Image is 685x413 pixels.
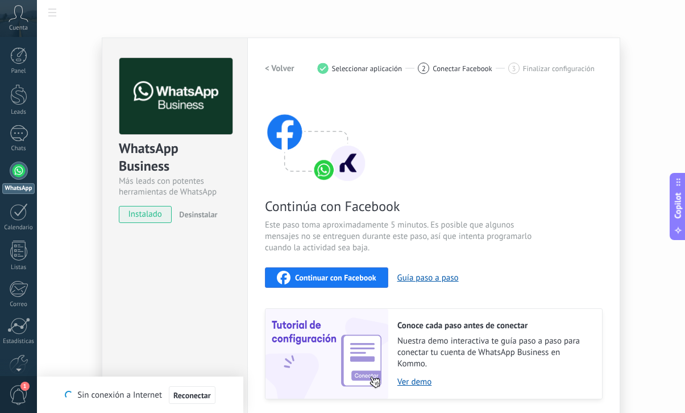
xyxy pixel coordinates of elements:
[397,377,591,387] a: Ver demo
[65,386,215,404] div: Sin conexión a Internet
[397,336,591,370] span: Nuestra demo interactiva te guía paso a paso para conectar tu cuenta de WhatsApp Business en Kommo.
[397,320,591,331] h2: Conoce cada paso antes de conectar
[265,92,367,183] img: connect with facebook
[2,68,35,75] div: Panel
[9,24,28,32] span: Cuenta
[2,145,35,152] div: Chats
[397,272,459,283] button: Guía paso a paso
[119,176,231,197] div: Más leads con potentes herramientas de WhatsApp
[2,224,35,232] div: Calendario
[173,391,211,399] span: Reconectar
[265,220,535,254] span: Este paso toma aproximadamente 5 minutos. Es posible que algunos mensajes no se entreguen durante...
[2,109,35,116] div: Leads
[433,64,492,73] span: Conectar Facebook
[672,193,684,219] span: Copilot
[512,64,516,73] span: 3
[179,209,217,220] span: Desinstalar
[332,64,402,73] span: Seleccionar aplicación
[265,197,535,215] span: Continúa con Facebook
[119,58,233,135] img: logo_main.png
[175,206,217,223] button: Desinstalar
[20,382,30,391] span: 1
[265,267,388,288] button: Continuar con Facebook
[265,63,294,74] h2: < Volver
[119,139,231,176] div: WhatsApp Business
[2,338,35,345] div: Estadísticas
[295,274,376,282] span: Continuar con Facebook
[265,58,294,79] button: < Volver
[169,386,215,404] button: Reconectar
[422,64,426,73] span: 2
[119,206,171,223] span: instalado
[2,183,35,194] div: WhatsApp
[523,64,595,73] span: Finalizar configuración
[2,264,35,271] div: Listas
[2,301,35,308] div: Correo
